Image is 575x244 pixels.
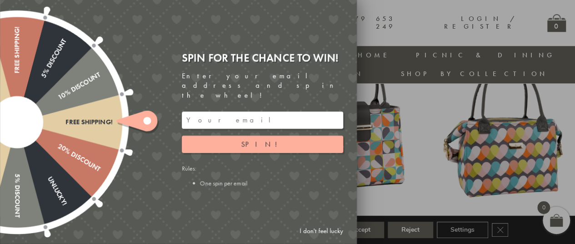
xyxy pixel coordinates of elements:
[182,71,343,100] div: Enter your email address and spin the wheel!
[182,51,343,65] div: Spin for the chance to win!
[14,120,68,207] div: Unlucky!
[15,119,101,173] div: 20% Discount
[182,112,343,129] input: Your email
[295,223,348,239] a: I don't feel lucky
[13,26,21,122] div: Free shipping!
[14,37,68,124] div: 5% Discount
[182,164,343,187] div: Rules:
[13,122,21,218] div: 5% Discount
[17,118,113,126] div: Free shipping!
[182,136,343,153] button: Spin!
[241,139,284,149] span: Spin!
[15,71,101,126] div: 10% Discount
[200,179,343,187] li: One spin per email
